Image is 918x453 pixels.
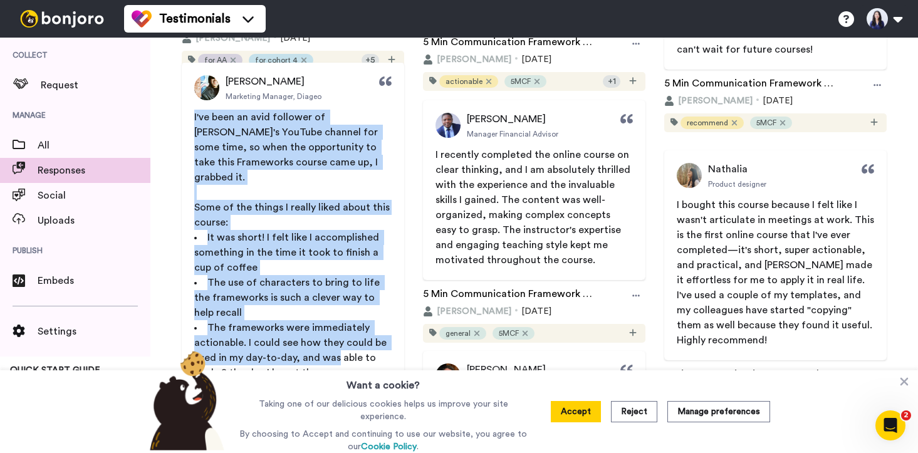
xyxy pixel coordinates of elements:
[236,428,530,453] p: By choosing to Accept and continuing to use our website, you agree to our .
[38,213,150,228] span: Uploads
[194,232,382,273] span: It was short! I felt like I accomplished something in the time it took to finish a cup of coffee
[611,401,657,422] button: Reject
[15,10,109,28] img: bj-logo-header-white.svg
[361,442,417,451] a: Cookie Policy
[41,78,150,93] span: Request
[194,202,392,227] span: Some of the things I really liked about this course:
[159,10,231,28] span: Testimonials
[423,53,645,66] div: [DATE]
[423,53,511,66] button: [PERSON_NAME]
[423,305,511,318] button: [PERSON_NAME]
[194,323,389,378] span: The frameworks were immediately actionable. I could see how they could be used in my day-to-day, ...
[511,76,531,86] span: 5MCF
[226,74,305,89] span: [PERSON_NAME]
[437,53,511,66] span: [PERSON_NAME]
[667,401,770,422] button: Manage preferences
[467,129,558,139] span: Manager Financial Advisor
[677,163,702,188] img: Profile Picture
[194,112,380,182] span: I've been an avid follower of [PERSON_NAME]'s YouTube channel for some time, so when the opportun...
[38,324,150,339] span: Settings
[436,113,461,138] img: Profile Picture
[664,76,835,95] a: 5 Min Communication Framework Testimonial
[875,410,905,440] iframe: Intercom live chat
[362,54,379,66] div: + 5
[38,188,150,203] span: Social
[194,75,219,100] img: Profile Picture
[38,273,150,288] span: Embeds
[708,162,748,177] span: Nathalia
[226,91,321,102] span: Marketing Manager, Diageo
[603,75,620,88] div: + 1
[678,95,753,107] span: [PERSON_NAME]
[708,179,766,189] span: Product designer
[677,200,877,345] span: I bought this course because I felt like I wasn't articulate in meetings at work. This is the fir...
[132,9,152,29] img: tm-color.svg
[551,401,601,422] button: Accept
[423,305,645,318] div: [DATE]
[446,76,482,86] span: actionable
[423,286,593,305] a: 5 Min Communication Framework Testimonial
[194,278,382,318] span: The use of characters to bring to life the frameworks is such a clever way to help recall
[196,32,270,44] span: [PERSON_NAME]
[10,366,100,375] span: QUICK START GUIDE
[38,163,150,178] span: Responses
[204,55,227,65] span: for AA
[182,32,404,44] div: [DATE]
[664,95,753,107] button: [PERSON_NAME]
[756,118,776,128] span: 5MCF
[446,328,471,338] span: general
[467,112,546,127] span: [PERSON_NAME]
[664,367,835,385] a: 5 Min Communication Framework Testimonial
[255,55,298,65] span: for cohort 4
[38,138,150,153] span: All
[664,95,887,107] div: [DATE]
[437,305,511,318] span: [PERSON_NAME]
[467,362,546,377] span: [PERSON_NAME]
[138,350,231,450] img: bear-with-cookie.png
[236,398,530,423] p: Taking one of our delicious cookies helps us improve your site experience.
[901,410,911,420] span: 2
[499,328,519,338] span: 5MCF
[436,363,461,388] img: Profile Picture
[687,118,728,128] span: recommend
[436,150,633,265] span: I recently completed the online course on clear thinking, and I am absolutely thrilled with the e...
[182,32,270,44] button: [PERSON_NAME]
[347,370,420,393] h3: Want a cookie?
[423,34,593,53] a: 5 Min Communication Framework Testimonial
